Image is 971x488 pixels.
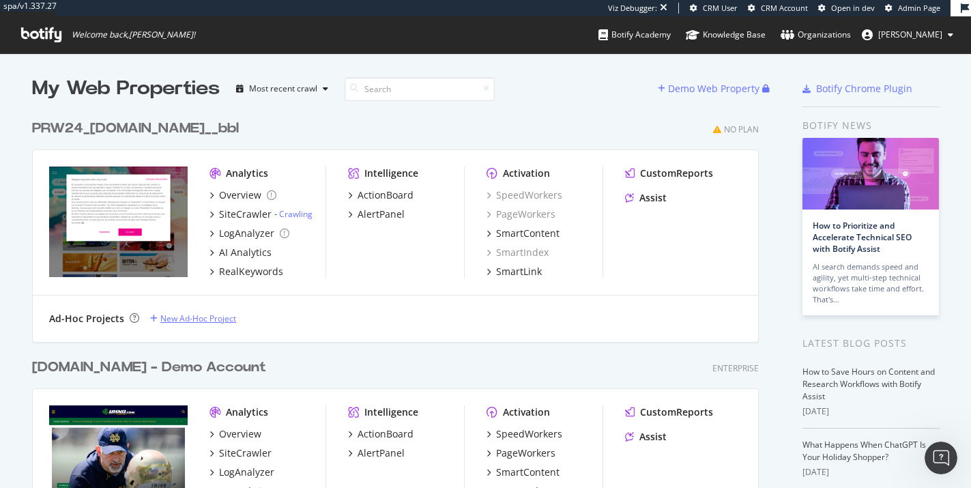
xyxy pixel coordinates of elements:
a: Overview [209,188,276,202]
a: RealKeywords [209,265,283,278]
div: LogAnalyzer [219,227,274,240]
span: colleen [878,29,942,40]
a: ActionBoard [348,188,414,202]
a: Open in dev [818,3,875,14]
div: SiteCrawler [219,446,272,460]
a: Crawling [279,208,313,220]
img: PRW24_www.veepee.fr__bbl [49,167,188,277]
a: Assist [625,430,667,444]
img: How to Prioritize and Accelerate Technical SEO with Botify Assist [802,138,939,210]
a: SmartContent [487,465,560,479]
span: CRM User [703,3,738,13]
div: New Ad-Hoc Project [160,313,236,324]
a: Botify Chrome Plugin [802,82,912,96]
a: AlertPanel [348,207,405,221]
input: Search [345,77,495,101]
a: Knowledge Base [686,16,766,53]
div: Activation [503,405,550,419]
a: Overview [209,427,261,441]
a: SpeedWorkers [487,188,562,202]
div: Intelligence [364,405,418,419]
div: Botify Chrome Plugin [816,82,912,96]
a: Admin Page [885,3,940,14]
a: PRW24_[DOMAIN_NAME]__bbl [32,119,244,139]
a: PageWorkers [487,446,555,460]
a: CustomReports [625,167,713,180]
div: Organizations [781,28,851,42]
div: Overview [219,427,261,441]
span: Admin Page [898,3,940,13]
a: LogAnalyzer [209,465,274,479]
div: CustomReports [640,167,713,180]
div: Enterprise [712,362,759,374]
a: SmartContent [487,227,560,240]
div: [DATE] [802,466,940,478]
div: No Plan [724,124,759,135]
a: How to Save Hours on Content and Research Workflows with Botify Assist [802,366,935,402]
button: Most recent crawl [231,78,334,100]
a: Organizations [781,16,851,53]
div: Ad-Hoc Projects [49,312,124,326]
div: RealKeywords [219,265,283,278]
a: What Happens When ChatGPT Is Your Holiday Shopper? [802,439,926,463]
a: AlertPanel [348,446,405,460]
span: Welcome back, [PERSON_NAME] ! [72,29,195,40]
div: AI search demands speed and agility, yet multi-step technical workflows take time and effort. Tha... [813,261,929,305]
div: SmartContent [496,465,560,479]
div: AlertPanel [358,207,405,221]
div: Viz Debugger: [608,3,657,14]
a: AI Analytics [209,246,272,259]
a: CRM Account [748,3,808,14]
a: SpeedWorkers [487,427,562,441]
a: CRM User [690,3,738,14]
div: Most recent crawl [249,85,317,93]
a: [DOMAIN_NAME] - Demo Account [32,358,272,377]
div: Assist [639,191,667,205]
div: Botify news [802,118,940,133]
button: Demo Web Property [658,78,762,100]
div: Overview [219,188,261,202]
div: [DOMAIN_NAME] - Demo Account [32,358,266,377]
div: My Web Properties [32,75,220,102]
div: PRW24_[DOMAIN_NAME]__bbl [32,119,239,139]
div: - [274,208,313,220]
iframe: Intercom live chat [925,442,957,474]
a: ActionBoard [348,427,414,441]
div: Activation [503,167,550,180]
button: [PERSON_NAME] [851,24,964,46]
div: Demo Web Property [668,82,759,96]
a: Assist [625,191,667,205]
div: Knowledge Base [686,28,766,42]
div: ActionBoard [358,188,414,202]
span: Open in dev [831,3,875,13]
div: Botify Academy [598,28,671,42]
div: SmartLink [496,265,542,278]
div: SiteCrawler [219,207,272,221]
div: Assist [639,430,667,444]
a: New Ad-Hoc Project [150,313,236,324]
div: SpeedWorkers [496,427,562,441]
div: [DATE] [802,405,940,418]
div: Intelligence [364,167,418,180]
a: SmartIndex [487,246,549,259]
a: LogAnalyzer [209,227,289,240]
div: AI Analytics [219,246,272,259]
span: CRM Account [761,3,808,13]
div: CustomReports [640,405,713,419]
div: AlertPanel [358,446,405,460]
a: CustomReports [625,405,713,419]
a: Botify Academy [598,16,671,53]
div: ActionBoard [358,427,414,441]
div: Analytics [226,167,268,180]
a: Demo Web Property [658,83,762,94]
div: SmartContent [496,227,560,240]
div: PageWorkers [496,446,555,460]
div: Analytics [226,405,268,419]
a: PageWorkers [487,207,555,221]
a: SiteCrawler [209,446,272,460]
a: SiteCrawler- Crawling [209,207,313,221]
div: Latest Blog Posts [802,336,940,351]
